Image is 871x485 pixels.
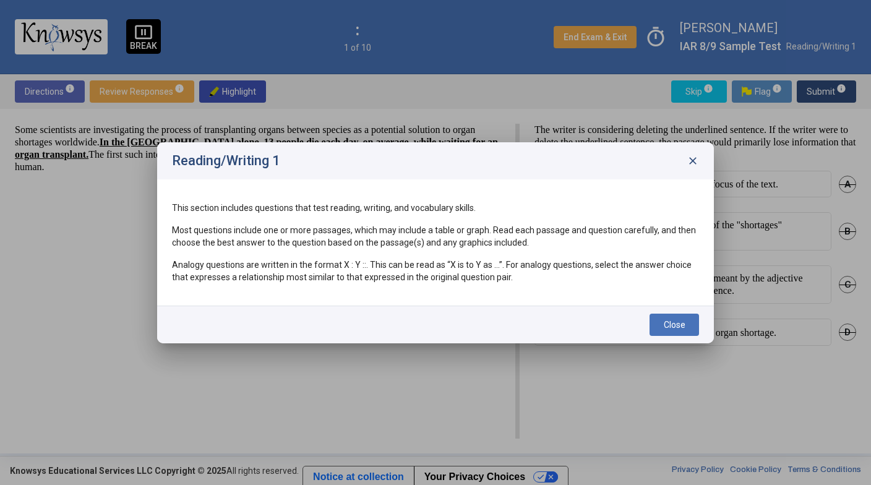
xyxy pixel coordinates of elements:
[687,155,699,167] span: close
[172,202,699,214] p: This section includes questions that test reading, writing, and vocabulary skills.
[650,314,699,336] button: Close
[664,320,685,330] span: Close
[172,259,699,283] p: Analogy questions are written in the format X : Y ::. This can be read as “X is to Y as ...”. For...
[172,224,699,249] p: Most questions include one or more passages, which may include a table or graph. Read each passag...
[172,153,280,168] h2: Reading/Writing 1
